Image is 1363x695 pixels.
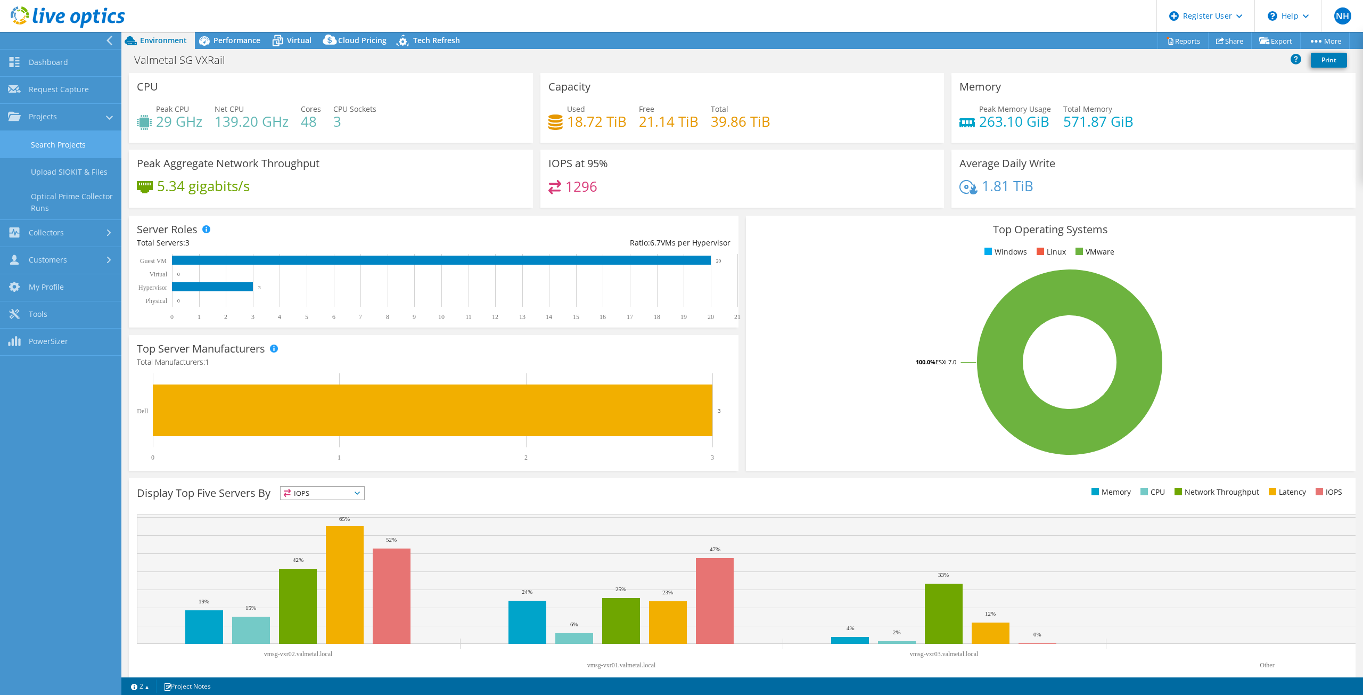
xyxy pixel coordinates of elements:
text: 0 [177,272,180,277]
a: Reports [1157,32,1209,49]
li: Network Throughput [1172,486,1259,498]
span: Net CPU [215,104,244,114]
text: 20 [708,313,714,321]
text: 6% [570,621,578,627]
text: 1 [338,454,341,461]
text: 52% [386,536,397,543]
li: VMware [1073,246,1114,258]
text: 6 [332,313,335,321]
text: 2% [893,629,901,635]
text: Virtual [150,271,168,278]
h4: 263.10 GiB [979,116,1051,127]
h3: CPU [137,81,158,93]
text: 24% [522,588,532,595]
span: 6.7 [650,238,661,248]
h3: Top Operating Systems [754,224,1348,235]
a: Export [1251,32,1301,49]
text: 9 [413,313,416,321]
h3: Average Daily Write [959,158,1055,169]
text: 33% [938,571,949,578]
h4: 29 GHz [156,116,202,127]
h4: 3 [333,116,376,127]
span: Total Memory [1063,104,1112,114]
text: 15 [573,313,579,321]
text: 12 [492,313,498,321]
span: Virtual [287,35,311,45]
h3: Server Roles [137,224,198,235]
text: 3 [711,454,714,461]
span: Tech Refresh [413,35,460,45]
text: 21 [734,313,741,321]
span: Free [639,104,654,114]
text: Guest VM [140,257,167,265]
span: 3 [185,238,190,248]
span: Total [711,104,728,114]
h4: 1296 [565,181,597,192]
h4: 48 [301,116,321,127]
a: Project Notes [156,680,218,693]
span: 1 [205,357,209,367]
text: 4% [847,625,855,631]
h3: IOPS at 95% [548,158,608,169]
text: 15% [245,604,256,611]
text: 7 [359,313,362,321]
text: 2 [524,454,528,461]
text: 42% [293,557,303,563]
text: 3 [718,407,721,414]
span: Peak Memory Usage [979,104,1051,114]
h3: Capacity [548,81,590,93]
span: IOPS [281,487,364,500]
tspan: ESXi 7.0 [935,358,956,366]
h4: 39.86 TiB [711,116,770,127]
text: 1 [198,313,201,321]
li: Windows [982,246,1027,258]
span: CPU Sockets [333,104,376,114]
h4: 5.34 gigabits/s [157,180,250,192]
span: Performance [214,35,260,45]
div: Total Servers: [137,237,433,249]
text: 25% [615,586,626,592]
h4: 139.20 GHz [215,116,289,127]
text: 2 [224,313,227,321]
a: 2 [124,680,157,693]
text: Dell [137,407,148,415]
text: 10 [438,313,445,321]
span: Cloud Pricing [338,35,387,45]
a: Print [1311,53,1347,68]
text: 0 [151,454,154,461]
text: 13 [519,313,526,321]
text: 5 [305,313,308,321]
h3: Memory [959,81,1001,93]
tspan: 100.0% [916,358,935,366]
text: 18 [654,313,660,321]
text: 11 [465,313,472,321]
text: 3 [251,313,254,321]
span: Cores [301,104,321,114]
h4: 21.14 TiB [639,116,699,127]
text: Hypervisor [138,284,167,291]
text: 4 [278,313,281,321]
h4: 1.81 TiB [982,180,1033,192]
span: Environment [140,35,187,45]
text: 65% [339,516,350,522]
text: 12% [985,610,996,617]
text: 19 [680,313,687,321]
text: 14 [546,313,552,321]
text: 23% [662,589,673,595]
a: More [1300,32,1350,49]
svg: \n [1268,11,1277,21]
text: 17 [627,313,633,321]
text: 0 [177,298,180,304]
li: IOPS [1313,486,1342,498]
h3: Top Server Manufacturers [137,343,265,355]
a: Share [1208,32,1252,49]
text: Other [1260,661,1274,669]
text: 19% [199,598,209,604]
span: Peak CPU [156,104,189,114]
h4: Total Manufacturers: [137,356,730,368]
text: 20 [716,258,721,264]
h3: Peak Aggregate Network Throughput [137,158,319,169]
text: vmsg-vxr03.valmetal.local [910,650,979,658]
li: CPU [1138,486,1165,498]
li: Latency [1266,486,1306,498]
